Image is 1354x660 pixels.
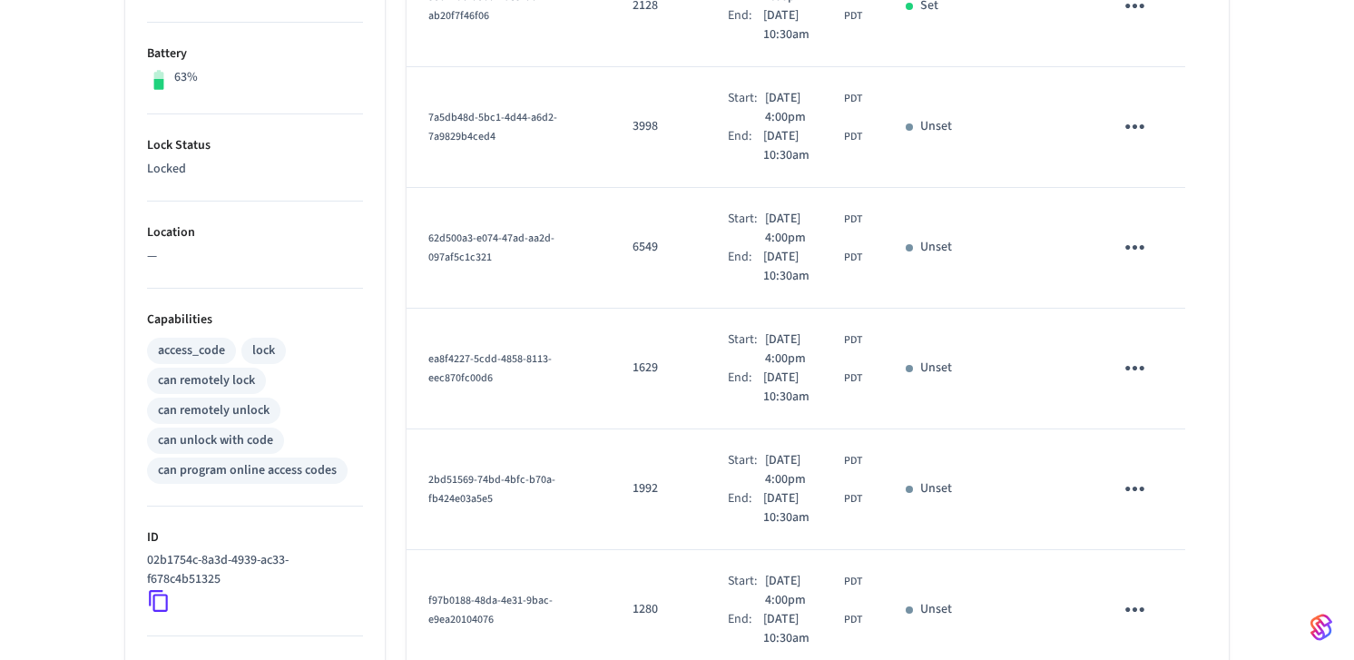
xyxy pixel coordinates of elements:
[763,369,839,407] span: [DATE] 10:30am
[763,610,861,648] div: America/Los_Angeles
[1310,613,1332,642] img: SeamLogoGradient.69752ec5.svg
[920,117,952,136] p: Unset
[765,210,862,248] div: America/Los_Angeles
[147,160,363,179] p: Locked
[765,330,840,369] span: [DATE] 4:00pm
[174,68,198,87] p: 63%
[920,359,952,378] p: Unset
[765,451,862,489] div: America/Los_Angeles
[763,610,839,648] span: [DATE] 10:30am
[158,371,255,390] div: can remotely lock
[844,491,862,507] span: PDT
[920,479,952,498] p: Unset
[844,129,862,145] span: PDT
[844,370,862,387] span: PDT
[763,6,861,44] div: America/Los_Angeles
[844,453,862,469] span: PDT
[844,332,862,349] span: PDT
[763,248,839,286] span: [DATE] 10:30am
[844,8,862,25] span: PDT
[158,341,225,360] div: access_code
[844,250,862,266] span: PDT
[765,572,840,610] span: [DATE] 4:00pm
[728,6,763,44] div: End:
[158,461,337,480] div: can program online access codes
[763,127,861,165] div: America/Los_Angeles
[428,231,554,265] span: 62d500a3-e074-47ad-aa2d-097af5c1c321
[147,136,363,155] p: Lock Status
[728,210,764,248] div: Start:
[147,247,363,266] p: —
[920,238,952,257] p: Unset
[763,248,861,286] div: America/Los_Angeles
[147,223,363,242] p: Location
[763,369,861,407] div: America/Los_Angeles
[158,401,270,420] div: can remotely unlock
[147,44,363,64] p: Battery
[844,91,862,107] span: PDT
[633,117,684,136] p: 3998
[765,210,840,248] span: [DATE] 4:00pm
[633,238,684,257] p: 6549
[428,472,555,507] span: 2bd51569-74bd-4bfc-b70a-fb424e03a5e5
[844,612,862,628] span: PDT
[158,431,273,450] div: can unlock with code
[763,127,839,165] span: [DATE] 10:30am
[763,489,861,527] div: America/Los_Angeles
[428,593,553,627] span: f97b0188-48da-4e31-9bac-e9ea20104076
[633,359,684,378] p: 1629
[147,310,363,330] p: Capabilities
[728,572,764,610] div: Start:
[765,89,840,127] span: [DATE] 4:00pm
[728,451,764,489] div: Start:
[728,248,763,286] div: End:
[763,489,839,527] span: [DATE] 10:30am
[428,110,557,144] span: 7a5db48d-5bc1-4d44-a6d2-7a9829b4ced4
[765,451,840,489] span: [DATE] 4:00pm
[728,330,764,369] div: Start:
[728,489,763,527] div: End:
[728,89,764,127] div: Start:
[920,600,952,619] p: Unset
[765,89,862,127] div: America/Los_Angeles
[428,351,552,386] span: ea8f4227-5cdd-4858-8113-eec870fc00d6
[728,369,763,407] div: End:
[763,6,839,44] span: [DATE] 10:30am
[633,600,684,619] p: 1280
[765,572,862,610] div: America/Los_Angeles
[844,574,862,590] span: PDT
[844,212,862,228] span: PDT
[765,330,862,369] div: America/Los_Angeles
[252,341,275,360] div: lock
[147,528,363,547] p: ID
[633,479,684,498] p: 1992
[728,127,763,165] div: End:
[728,610,763,648] div: End:
[147,551,356,589] p: 02b1754c-8a3d-4939-ac33-f678c4b51325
